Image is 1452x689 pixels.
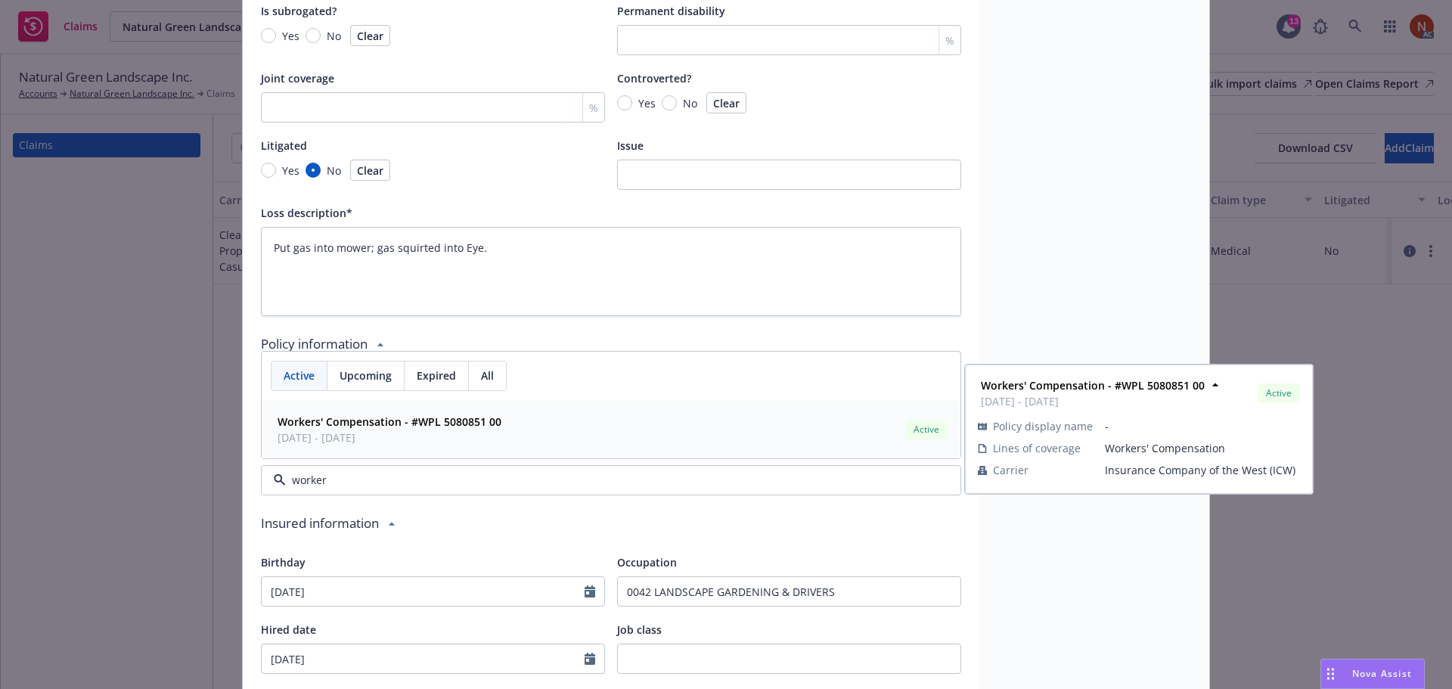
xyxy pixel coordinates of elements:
[282,163,299,178] span: Yes
[589,100,598,116] span: %
[1105,440,1300,456] span: Workers' Compensation
[261,206,352,220] span: Loss description*
[585,585,595,597] svg: Calendar
[1264,386,1294,400] span: Active
[617,4,725,18] span: Permanent disability
[262,644,585,673] input: MM/DD/YYYY
[617,95,632,110] input: Yes
[945,33,954,48] span: %
[713,96,740,110] span: Clear
[350,160,390,181] button: Clear
[706,92,746,113] button: Clear
[981,378,1205,393] strong: Workers' Compensation - #WPL 5080851 00
[1105,462,1300,478] span: Insurance Company of the West (ICW)
[327,163,341,178] span: No
[617,71,691,85] span: Controverted?
[617,555,677,570] span: Occupation
[284,368,315,383] span: Active
[261,138,307,153] span: Litigated
[683,95,697,111] span: No
[993,440,1081,456] span: Lines of coverage
[261,163,276,178] input: Yes
[262,577,585,606] input: MM/DD/YYYY
[350,25,390,46] button: Clear
[261,71,334,85] span: Joint coverage
[261,501,961,545] div: Insured information
[261,555,306,570] span: Birthday
[911,423,942,436] span: Active
[585,653,595,665] svg: Calendar
[1105,418,1300,434] span: -
[981,393,1205,409] span: [DATE] - [DATE]
[286,472,930,488] input: Filter by keyword
[357,163,383,178] span: Clear
[1321,660,1340,688] div: Drag to move
[278,430,501,445] span: [DATE] - [DATE]
[993,418,1093,434] span: Policy display name
[261,4,337,18] span: Is subrogated?
[306,28,321,43] input: No
[261,501,379,545] div: Insured information
[481,368,494,383] span: All
[278,414,501,429] strong: Workers' Compensation - #WPL 5080851 00
[1320,659,1425,689] button: Nova Assist
[357,29,383,43] span: Clear
[1352,667,1412,680] span: Nova Assist
[617,138,644,153] span: Issue
[617,622,662,637] span: Job class
[261,322,368,366] div: Policy information
[340,368,392,383] span: Upcoming
[306,163,321,178] input: No
[327,28,341,44] span: No
[261,227,961,316] textarea: Put gas into mower; gas squirted into Eye.
[261,28,276,43] input: Yes
[417,368,456,383] span: Expired
[638,95,656,111] span: Yes
[993,462,1028,478] span: Carrier
[261,322,961,366] div: Policy information
[282,28,299,44] span: Yes
[261,622,316,637] span: Hired date
[662,95,677,110] input: No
